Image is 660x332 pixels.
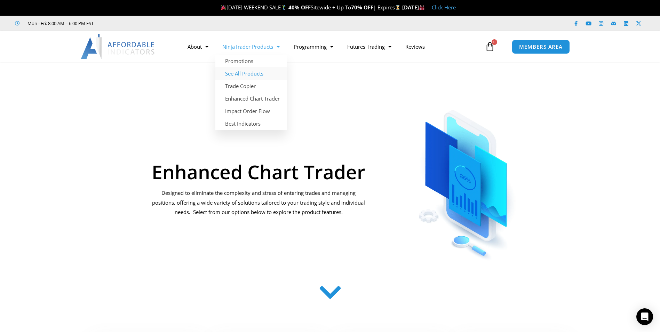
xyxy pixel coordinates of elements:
[288,4,311,11] strong: 40% OFF
[281,5,286,10] img: 🏌️‍♂️
[398,39,432,55] a: Reviews
[287,39,340,55] a: Programming
[215,92,287,105] a: Enhanced Chart Trader
[402,4,425,11] strong: [DATE]
[215,55,287,67] a: Promotions
[215,80,287,92] a: Trade Copier
[215,67,287,80] a: See All Products
[396,93,538,263] img: ChartTrader | Affordable Indicators – NinjaTrader
[340,39,398,55] a: Futures Trading
[512,40,570,54] a: MEMBERS AREA
[215,39,287,55] a: NinjaTrader Products
[395,5,400,10] img: ⌛
[432,4,456,11] a: Click Here
[492,39,497,45] span: 0
[81,34,156,59] img: LogoAI | Affordable Indicators – NinjaTrader
[351,4,373,11] strong: 70% OFF
[103,20,208,27] iframe: Customer reviews powered by Trustpilot
[221,5,226,10] img: 🎉
[26,19,94,27] span: Mon - Fri: 8:00 AM – 6:00 PM EST
[151,188,366,218] p: Designed to eliminate the complexity and stress of entering trades and managing positions, offeri...
[215,105,287,117] a: Impact Order Flow
[181,39,215,55] a: About
[219,4,402,11] span: [DATE] WEEKEND SALE Sitewide + Up To | Expires
[419,5,424,10] img: 🏭
[215,117,287,130] a: Best Indicators
[519,44,563,49] span: MEMBERS AREA
[475,37,505,57] a: 0
[636,308,653,325] div: Open Intercom Messenger
[181,39,483,55] nav: Menu
[215,55,287,130] ul: NinjaTrader Products
[151,162,366,181] h1: Enhanced Chart Trader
